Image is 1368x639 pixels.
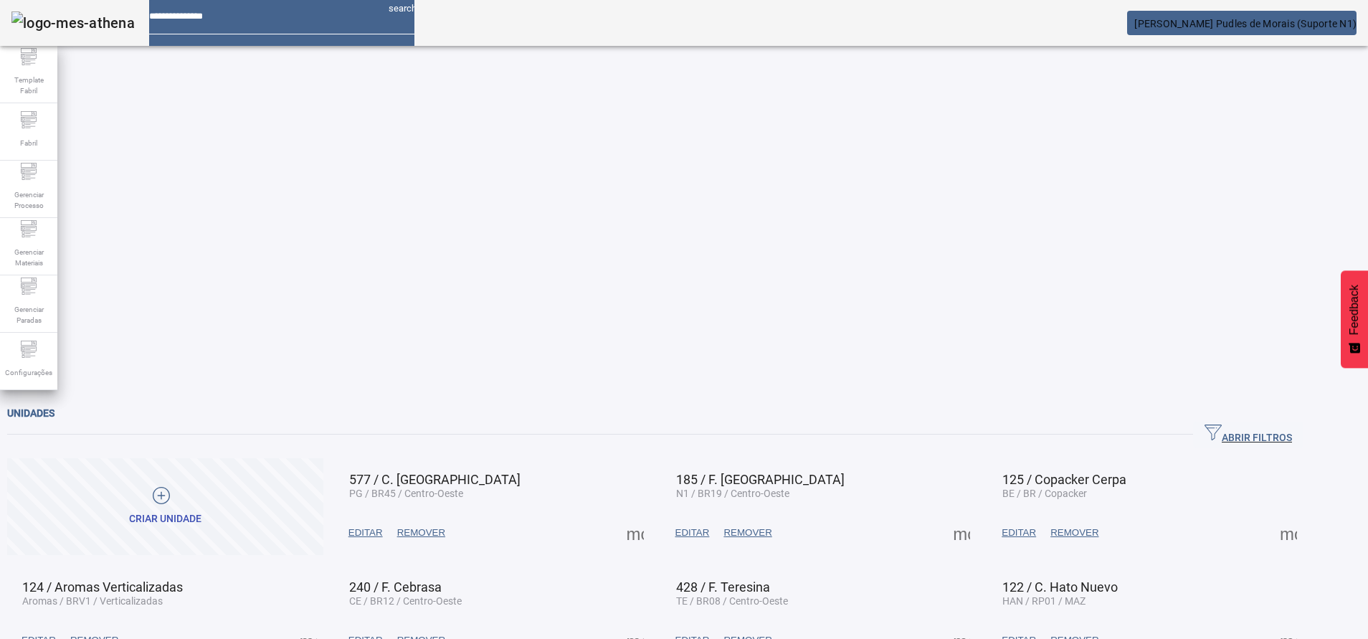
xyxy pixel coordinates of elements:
span: Feedback [1348,285,1361,335]
span: Gerenciar Processo [7,185,50,215]
span: CE / BR12 / Centro-Oeste [349,595,462,607]
span: Unidades [7,407,54,419]
span: 124 / Aromas Verticalizadas [22,579,183,595]
img: logo-mes-athena [11,11,135,34]
span: Aromas / BRV1 / Verticalizadas [22,595,163,607]
span: Gerenciar Materiais [7,242,50,273]
span: PG / BR45 / Centro-Oeste [349,488,463,499]
span: N1 / BR19 / Centro-Oeste [676,488,789,499]
button: Mais [1276,520,1301,546]
span: Template Fabril [7,70,50,100]
button: REMOVER [390,520,452,546]
span: REMOVER [1050,526,1098,540]
span: EDITAR [675,526,710,540]
span: Gerenciar Paradas [7,300,50,330]
span: 240 / F. Cebrasa [349,579,442,595]
button: Criar unidade [7,458,323,555]
span: EDITAR [1002,526,1036,540]
button: Mais [622,520,648,546]
button: EDITAR [341,520,390,546]
span: [PERSON_NAME] Pudles de Morais (Suporte N1) [1134,18,1357,29]
span: 577 / C. [GEOGRAPHIC_DATA] [349,472,521,487]
span: EDITAR [348,526,383,540]
button: EDITAR [668,520,717,546]
button: ABRIR FILTROS [1193,422,1303,448]
button: Mais [949,520,974,546]
button: EDITAR [994,520,1043,546]
button: REMOVER [716,520,779,546]
button: Feedback - Mostrar pesquisa [1341,270,1368,368]
span: REMOVER [723,526,771,540]
span: Fabril [16,133,42,153]
span: 125 / Copacker Cerpa [1002,472,1126,487]
span: BE / BR / Copacker [1002,488,1087,499]
span: 122 / C. Hato Nuevo [1002,579,1118,595]
span: REMOVER [397,526,445,540]
span: HAN / RP01 / MAZ [1002,595,1086,607]
div: Criar unidade [129,512,201,526]
button: REMOVER [1043,520,1106,546]
span: 428 / F. Teresina [676,579,770,595]
span: ABRIR FILTROS [1205,424,1292,445]
span: 185 / F. [GEOGRAPHIC_DATA] [676,472,845,487]
span: TE / BR08 / Centro-Oeste [676,595,788,607]
span: Configurações [1,363,57,382]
